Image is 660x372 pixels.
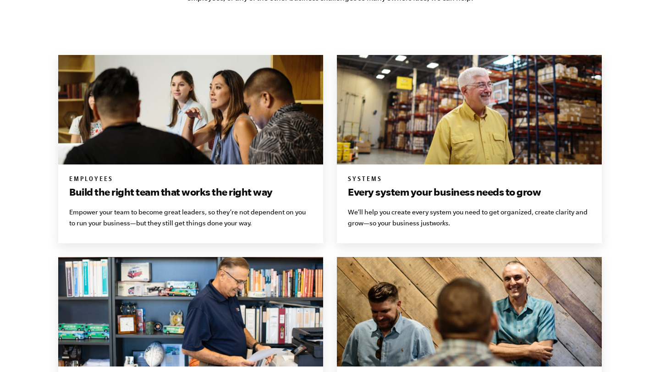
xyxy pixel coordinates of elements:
[69,207,312,229] p: Empower your team to become great leaders, so they’re not dependent on you to run your business—b...
[348,185,591,199] h3: Every system your business needs to grow
[348,175,591,185] h6: Systems
[432,219,448,227] i: works
[69,185,312,199] h3: Build the right team that works the right way
[614,328,660,372] iframe: Chat Widget
[337,257,602,367] img: e-myth business coaching solutions curt richardson smiling-in-warehouse
[58,257,323,367] img: e-myth business coaching solutions curt richardson smiling-in-warehouse
[348,207,591,229] p: We’ll help you create every system you need to get organized, create clarity and grow—so your bus...
[337,55,602,164] img: e-myth business coaching solutions curt richardson smiling-in-warehouse
[69,175,312,185] h6: Employees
